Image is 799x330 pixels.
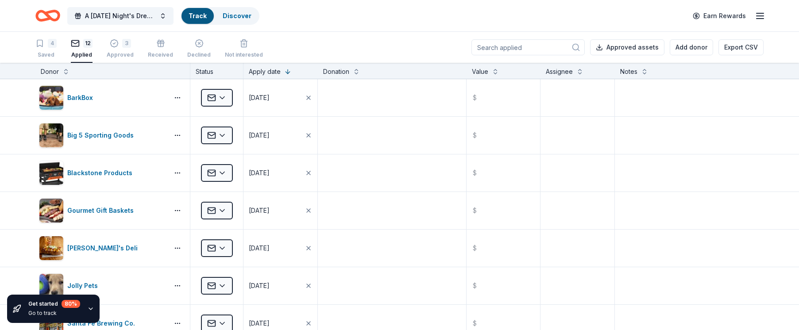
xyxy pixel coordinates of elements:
button: [DATE] [243,267,317,304]
a: Track [189,12,207,19]
button: Export CSV [718,39,764,55]
button: [DATE] [243,192,317,229]
div: Declined [187,51,211,58]
img: Image for Jason's Deli [39,236,63,260]
div: [PERSON_NAME]'s Deli [67,243,141,253]
div: Not interested [225,51,263,58]
img: Image for Big 5 Sporting Goods [39,123,63,147]
a: Discover [223,12,251,19]
button: TrackDiscover [181,7,259,25]
span: A [DATE] Night's Dream - GALA to Benefit S.A.F.E. House, Inc. [85,11,156,21]
button: Image for Jason's Deli[PERSON_NAME]'s Deli [39,236,165,261]
div: Donor [41,66,59,77]
button: A [DATE] Night's Dream - GALA to Benefit S.A.F.E. House, Inc. [67,7,174,25]
div: 4 [48,39,57,48]
img: Image for Gourmet Gift Baskets [39,199,63,223]
img: Image for BarkBox [39,86,63,110]
button: Approved assets [590,39,664,55]
div: Applied [71,51,93,58]
input: Search applied [471,39,585,55]
div: [DATE] [249,168,270,178]
button: [DATE] [243,230,317,267]
img: Image for Jolly Pets [39,274,63,298]
div: Apply date [249,66,281,77]
button: 3Approved [107,35,134,63]
div: [DATE] [249,130,270,141]
div: Value [472,66,488,77]
div: 3 [122,39,131,48]
button: Add donor [670,39,713,55]
div: Assignee [546,66,573,77]
button: Image for Gourmet Gift BasketsGourmet Gift Baskets [39,198,165,223]
button: [DATE] [243,154,317,192]
a: Earn Rewards [687,8,751,24]
div: Notes [620,66,637,77]
button: 12Applied [71,35,93,63]
div: BarkBox [67,92,96,103]
button: Image for Big 5 Sporting GoodsBig 5 Sporting Goods [39,123,165,148]
div: Saved [35,51,57,58]
button: Not interested [225,35,263,63]
div: 80 % [62,300,80,308]
img: Image for Blackstone Products [39,161,63,185]
div: Approved [107,51,134,58]
button: Image for Blackstone ProductsBlackstone Products [39,161,165,185]
div: [DATE] [249,205,270,216]
div: Gourmet Gift Baskets [67,205,137,216]
button: [DATE] [243,117,317,154]
a: Home [35,5,60,26]
div: Donation [323,66,349,77]
button: Declined [187,35,211,63]
button: Received [148,35,173,63]
div: Get started [28,300,80,308]
div: Blackstone Products [67,168,136,178]
div: [DATE] [249,318,270,329]
div: [DATE] [249,280,270,291]
div: Big 5 Sporting Goods [67,130,137,141]
button: Image for BarkBoxBarkBox [39,85,165,110]
div: [DATE] [249,92,270,103]
button: 4Saved [35,35,57,63]
div: Status [190,63,243,79]
div: Received [148,51,173,58]
div: Go to track [28,310,80,317]
button: [DATE] [243,79,317,116]
div: 12 [83,39,93,48]
div: [DATE] [249,243,270,253]
button: Image for Jolly PetsJolly Pets [39,273,165,298]
div: Jolly Pets [67,280,101,291]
